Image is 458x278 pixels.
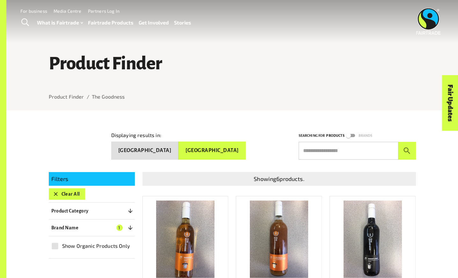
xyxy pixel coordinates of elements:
a: Stories [174,18,191,27]
a: What is Fairtrade [37,18,83,27]
a: Toggle Search [17,15,33,31]
p: Showing 6 products. [145,175,413,183]
button: [GEOGRAPHIC_DATA] [178,142,246,160]
button: Clear All [49,188,85,200]
a: Fairtrade Products [88,18,134,27]
a: Get Involved [139,18,169,27]
p: Filters [51,175,132,183]
a: The Goodness [92,94,125,100]
a: For business [20,8,47,14]
a: Product Finder [49,94,84,100]
a: Partners Log In [88,8,120,14]
nav: breadcrumb [49,93,416,101]
button: Brand Name [49,222,135,233]
p: Products [326,133,344,139]
a: Media Centre [54,8,82,14]
h1: Product Finder [49,54,416,73]
p: Displaying results in: [111,131,161,139]
p: Product Category [51,207,89,215]
li: / [87,93,89,101]
span: Show Organic Products Only [62,242,130,250]
p: Brands [359,133,373,139]
p: Searching for [299,133,325,139]
img: Fairtrade Australia New Zealand logo [416,8,441,35]
button: [GEOGRAPHIC_DATA] [111,142,179,160]
button: Product Category [49,205,135,217]
p: Brand Name [51,224,79,232]
span: 1 [116,225,123,231]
